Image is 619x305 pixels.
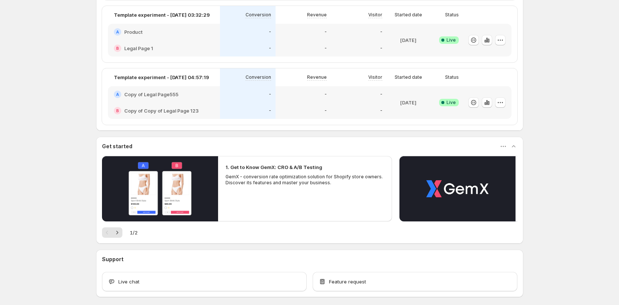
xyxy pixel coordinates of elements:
p: Started date [395,12,422,18]
nav: Pagination [102,227,122,238]
p: GemX - conversion rate optimization solution for Shopify store owners. Discover its features and ... [225,174,385,186]
p: Status [445,74,459,80]
p: - [269,91,271,97]
p: Template experiment - [DATE] 04:57:19 [114,74,209,81]
p: Revenue [307,74,327,80]
span: 1 / 2 [130,229,138,236]
p: - [380,91,382,97]
button: Play video [399,156,516,221]
h2: B [116,108,119,113]
p: - [269,45,271,51]
button: Play video [102,156,218,221]
h2: A [116,30,119,34]
p: - [380,29,382,35]
p: - [325,29,327,35]
p: - [269,29,271,35]
h2: Product [124,28,142,36]
p: Status [445,12,459,18]
span: Live chat [118,278,139,285]
h2: A [116,92,119,97]
span: Live [447,37,456,43]
h3: Get started [102,143,132,150]
span: Live [447,100,456,106]
button: Next [112,227,122,238]
p: Visitor [368,74,382,80]
h2: Copy of Legal Page555 [124,91,178,98]
h2: 1. Get to Know GemX: CRO & A/B Testing [225,163,322,171]
h2: Legal Page 1 [124,45,153,52]
p: - [380,45,382,51]
h2: Copy of Copy of Legal Page 123 [124,107,199,114]
p: Conversion [246,12,271,18]
p: - [325,45,327,51]
p: Visitor [368,12,382,18]
p: Conversion [246,74,271,80]
p: - [325,108,327,114]
span: Feature request [329,278,366,285]
h3: Support [102,256,124,263]
p: - [380,108,382,114]
p: Started date [395,74,422,80]
p: Template experiment - [DATE] 03:32:29 [114,11,210,19]
p: - [269,108,271,114]
h2: B [116,46,119,51]
p: Revenue [307,12,327,18]
p: [DATE] [400,99,416,106]
p: [DATE] [400,36,416,44]
p: - [325,91,327,97]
